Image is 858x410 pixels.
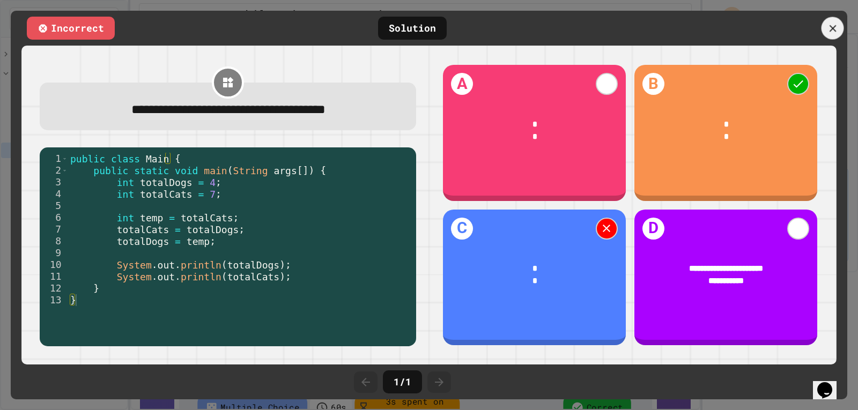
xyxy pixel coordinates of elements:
[40,200,68,212] div: 5
[40,212,68,223] div: 6
[27,17,115,40] div: Incorrect
[40,235,68,247] div: 8
[40,247,68,259] div: 9
[40,165,68,176] div: 2
[62,165,68,176] span: Toggle code folding, rows 2 through 12
[813,367,847,399] iframe: chat widget
[40,188,68,200] div: 4
[40,294,68,306] div: 13
[40,223,68,235] div: 7
[451,218,473,240] h1: C
[40,271,68,282] div: 11
[40,282,68,294] div: 12
[40,176,68,188] div: 3
[642,73,664,95] h1: B
[642,218,664,240] h1: D
[378,17,447,40] div: Solution
[40,259,68,271] div: 10
[451,73,473,95] h1: A
[383,370,422,393] div: 1 / 1
[62,153,68,165] span: Toggle code folding, rows 1 through 13
[40,153,68,165] div: 1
